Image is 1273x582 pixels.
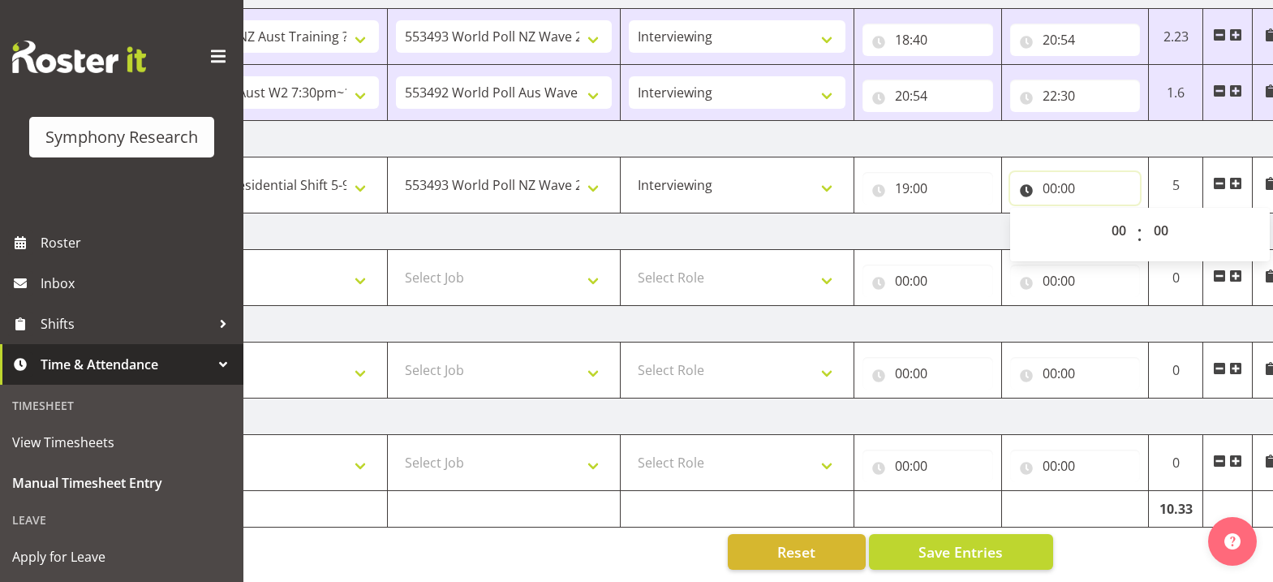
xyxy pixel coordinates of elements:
input: Click to select... [862,265,993,297]
button: Reset [728,534,866,570]
span: View Timesheets [12,430,231,455]
input: Click to select... [862,357,993,390]
span: Shifts [41,312,211,336]
span: Manual Timesheet Entry [12,471,231,495]
td: 2.23 [1149,9,1203,65]
input: Click to select... [1010,80,1141,112]
div: Timesheet [4,389,239,422]
input: Click to select... [862,80,993,112]
span: Save Entries [918,541,1003,563]
span: Apply for Leave [12,545,231,569]
input: Click to select... [1010,357,1141,390]
td: 1.6 [1149,65,1203,121]
input: Click to select... [1010,265,1141,297]
span: Inbox [41,271,235,295]
div: Symphony Research [45,125,198,149]
input: Click to select... [1010,450,1141,482]
img: Rosterit website logo [12,41,146,73]
input: Click to select... [862,172,993,205]
a: View Timesheets [4,422,239,463]
input: Click to select... [862,450,993,482]
a: Manual Timesheet Entry [4,463,239,503]
span: Time & Attendance [41,352,211,377]
td: Total Hours [154,491,388,528]
span: Reset [777,541,815,563]
input: Click to select... [862,24,993,56]
td: 5 [1149,157,1203,213]
span: Roster [41,231,235,255]
img: help-xxl-2.png [1224,533,1241,550]
td: 0 [1149,250,1203,306]
span: : [1137,214,1142,255]
td: 10.33 [1149,491,1203,528]
button: Save Entries [869,534,1053,570]
input: Click to select... [1010,172,1141,205]
div: Leave [4,503,239,537]
td: 0 [1149,435,1203,491]
a: Apply for Leave [4,537,239,577]
input: Click to select... [1010,24,1141,56]
td: 0 [1149,343,1203,399]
